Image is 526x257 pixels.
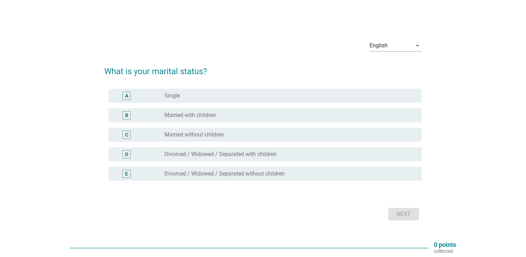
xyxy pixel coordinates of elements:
[413,41,422,50] i: arrow_drop_down
[164,131,224,138] label: Married without children
[125,112,128,119] div: B
[164,92,180,99] label: Single
[125,151,128,158] div: D
[164,112,216,119] label: Married with children
[125,92,128,100] div: A
[104,58,422,78] h2: What is your marital status?
[434,248,456,254] p: collected
[125,170,128,178] div: E
[434,242,456,248] p: 0 points
[164,170,285,177] label: Divorced / Widowed / Separated without children
[164,151,277,158] label: Divorced / Widowed / Separated with children
[125,131,128,139] div: C
[370,42,388,49] div: English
